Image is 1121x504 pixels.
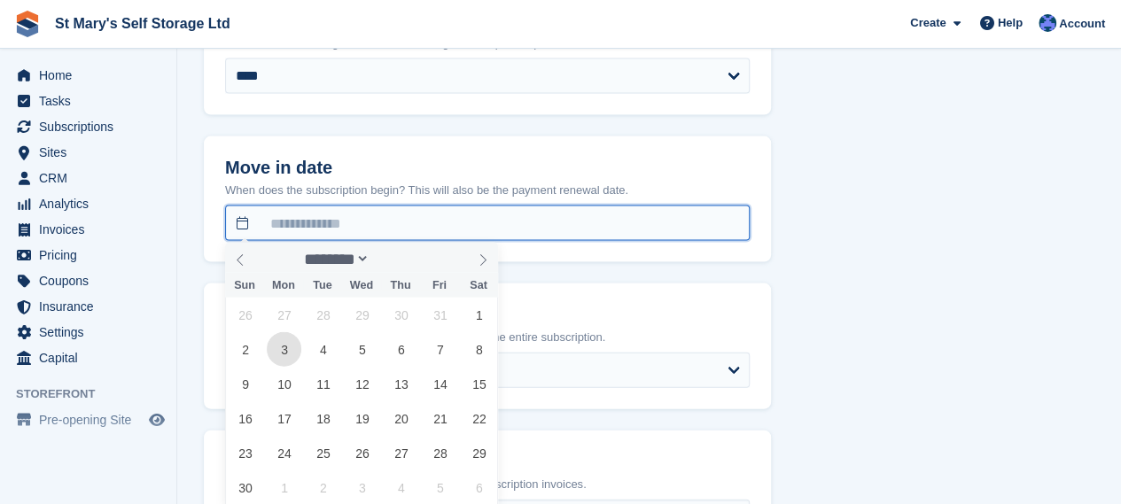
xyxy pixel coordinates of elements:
span: November 20, 2025 [384,401,418,436]
span: November 17, 2025 [267,401,301,436]
span: Pre-opening Site [39,407,145,432]
span: November 15, 2025 [462,367,496,401]
span: November 19, 2025 [345,401,379,436]
span: Wed [342,280,381,291]
span: October 28, 2025 [306,298,340,332]
span: November 18, 2025 [306,401,340,436]
span: Capital [39,345,145,370]
span: November 7, 2025 [423,332,457,367]
span: November 9, 2025 [228,367,262,401]
span: November 22, 2025 [462,401,496,436]
span: Mon [264,280,303,291]
span: November 29, 2025 [462,436,496,470]
a: menu [9,217,167,242]
a: menu [9,140,167,165]
span: Subscriptions [39,114,145,139]
a: menu [9,191,167,216]
span: Sites [39,140,145,165]
span: Sat [459,280,498,291]
span: Settings [39,320,145,345]
span: November 6, 2025 [384,332,418,367]
h2: Move in date [225,158,750,178]
span: November 16, 2025 [228,401,262,436]
span: November 11, 2025 [306,367,340,401]
span: October 27, 2025 [267,298,301,332]
span: Storefront [16,385,176,403]
span: Insurance [39,294,145,319]
span: Pricing [39,243,145,268]
span: Home [39,63,145,88]
span: CRM [39,166,145,190]
span: Create [910,14,946,32]
span: October 26, 2025 [228,298,262,332]
a: menu [9,63,167,88]
input: Year [370,250,425,268]
a: menu [9,89,167,113]
a: menu [9,407,167,432]
span: November 14, 2025 [423,367,457,401]
p: When does the subscription begin? This will also be the payment renewal date. [225,182,750,199]
a: menu [9,320,167,345]
a: menu [9,114,167,139]
span: November 1, 2025 [462,298,496,332]
span: November 23, 2025 [228,436,262,470]
a: menu [9,294,167,319]
span: Invoices [39,217,145,242]
img: Matthew Keenan [1039,14,1056,32]
span: November 5, 2025 [345,332,379,367]
span: Fri [420,280,459,291]
select: Month [298,250,370,268]
span: October 31, 2025 [423,298,457,332]
span: November 2, 2025 [228,332,262,367]
span: Tue [303,280,342,291]
span: November 13, 2025 [384,367,418,401]
span: November 21, 2025 [423,401,457,436]
a: menu [9,166,167,190]
span: Tasks [39,89,145,113]
span: Help [998,14,1023,32]
span: October 30, 2025 [384,298,418,332]
span: Thu [381,280,420,291]
span: November 4, 2025 [306,332,340,367]
span: November 10, 2025 [267,367,301,401]
span: November 28, 2025 [423,436,457,470]
a: menu [9,345,167,370]
span: Account [1059,15,1105,33]
span: November 26, 2025 [345,436,379,470]
img: stora-icon-8386f47178a22dfd0bd8f6a31ec36ba5ce8667c1dd55bd0f319d3a0aa187defe.svg [14,11,41,37]
span: November 27, 2025 [384,436,418,470]
a: menu [9,243,167,268]
a: menu [9,268,167,293]
a: St Mary's Self Storage Ltd [48,9,237,38]
span: November 8, 2025 [462,332,496,367]
span: November 24, 2025 [267,436,301,470]
span: November 3, 2025 [267,332,301,367]
span: Sun [225,280,264,291]
a: Preview store [146,409,167,430]
span: November 25, 2025 [306,436,340,470]
span: Coupons [39,268,145,293]
span: October 29, 2025 [345,298,379,332]
span: Analytics [39,191,145,216]
span: November 12, 2025 [345,367,379,401]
